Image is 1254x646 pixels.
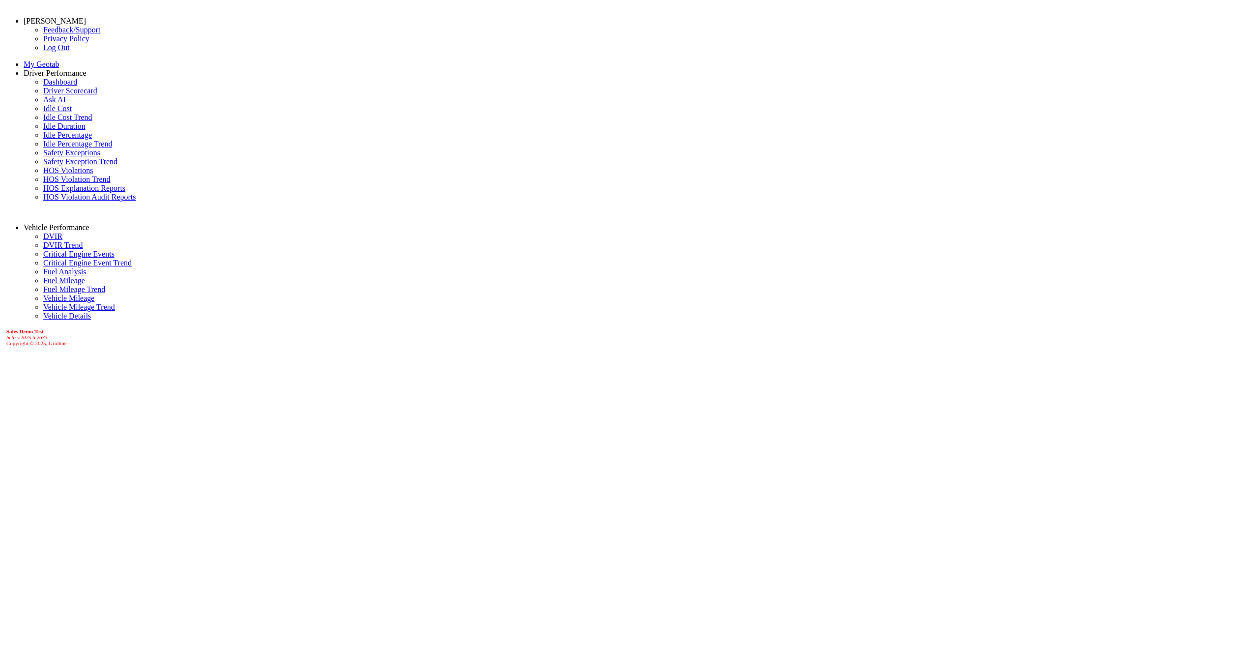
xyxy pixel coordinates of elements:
a: Log Out [43,43,70,52]
a: HOS Violation Audit Reports [43,193,136,201]
a: Critical Engine Events [43,250,114,258]
a: Idle Duration [43,122,85,130]
a: Privacy Policy [43,34,89,43]
a: DVIR Trend [43,241,83,249]
a: [PERSON_NAME] [24,17,86,25]
a: My Geotab [24,60,59,68]
i: beta v.2025.6.2633 [6,334,48,340]
a: Fuel Mileage [43,276,85,285]
b: Sales Demo Test [6,328,44,334]
a: Driver Performance [24,69,86,77]
a: HOS Explanation Reports [43,184,125,192]
a: Feedback/Support [43,26,100,34]
div: Copyright © 2025, Gridline [6,328,1250,346]
a: Fuel Analysis [43,267,86,276]
a: Safety Exception Trend [43,157,117,166]
a: DVIR [43,232,62,240]
a: Ask AI [43,95,66,104]
a: HOS Violations [43,166,93,175]
a: Dashboard [43,78,77,86]
a: Vehicle Mileage [43,294,94,302]
a: Idle Percentage Trend [43,140,112,148]
a: Vehicle Details [43,312,91,320]
a: Idle Percentage [43,131,92,139]
a: Vehicle Mileage Trend [43,303,115,311]
a: Idle Cost Trend [43,113,92,121]
a: Driver Scorecard [43,87,97,95]
a: Idle Cost [43,104,72,113]
a: Vehicle Performance [24,223,89,232]
a: Safety Exceptions [43,148,100,157]
a: HOS Violation Trend [43,175,111,183]
a: Critical Engine Event Trend [43,259,132,267]
a: Fuel Mileage Trend [43,285,105,294]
